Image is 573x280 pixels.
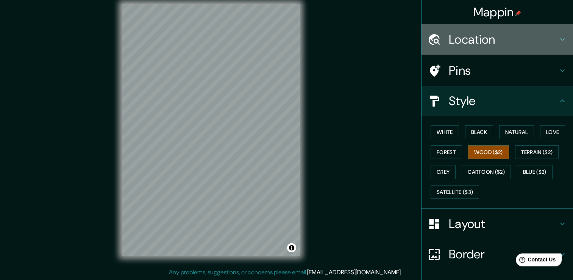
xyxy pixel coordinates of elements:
[287,243,296,252] button: Toggle attribution
[449,247,558,262] h4: Border
[307,268,401,276] a: [EMAIL_ADDRESS][DOMAIN_NAME]
[515,10,521,16] img: pin-icon.png
[517,165,553,179] button: Blue ($2)
[422,55,573,86] div: Pins
[449,93,558,109] h4: Style
[473,5,521,20] h4: Mappin
[422,24,573,55] div: Location
[449,32,558,47] h4: Location
[431,165,456,179] button: Grey
[515,145,559,159] button: Terrain ($2)
[431,185,479,199] button: Satellite ($3)
[499,125,534,139] button: Natural
[403,268,404,277] div: .
[422,209,573,239] div: Layout
[122,4,300,256] canvas: Map
[422,86,573,116] div: Style
[462,165,511,179] button: Cartoon ($2)
[422,239,573,269] div: Border
[431,145,462,159] button: Forest
[169,268,402,277] p: Any problems, suggestions, or concerns please email .
[449,63,558,78] h4: Pins
[431,125,459,139] button: White
[465,125,493,139] button: Black
[468,145,509,159] button: Wood ($2)
[540,125,565,139] button: Love
[449,216,558,231] h4: Layout
[402,268,403,277] div: .
[506,250,565,272] iframe: Help widget launcher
